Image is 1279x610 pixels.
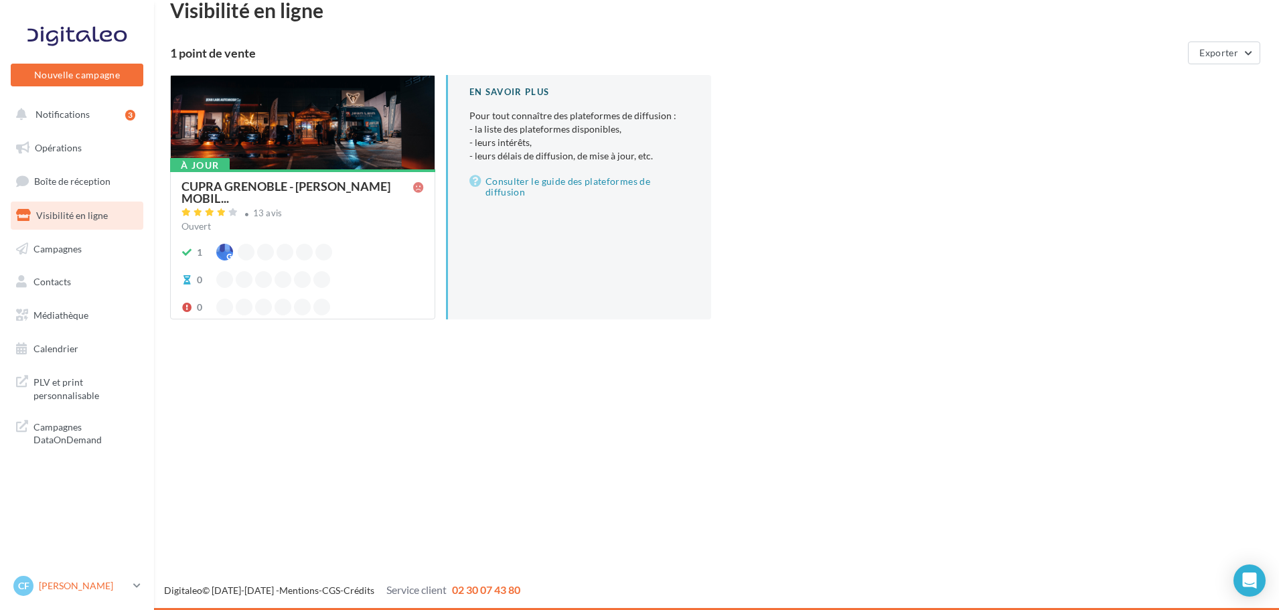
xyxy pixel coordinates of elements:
a: CGS [322,585,340,596]
a: PLV et print personnalisable [8,368,146,407]
span: Calendrier [33,343,78,354]
div: 3 [125,110,135,121]
button: Exporter [1188,42,1260,64]
a: Visibilité en ligne [8,202,146,230]
span: Médiathèque [33,309,88,321]
span: CUPRA GRENOBLE - [PERSON_NAME] MOBIL... [181,180,413,204]
a: Mentions [279,585,319,596]
a: 13 avis [181,206,424,222]
a: Contacts [8,268,146,296]
span: CF [18,579,29,593]
span: Campagnes [33,242,82,254]
div: À jour [170,158,230,173]
a: Crédits [344,585,374,596]
span: Visibilité en ligne [36,210,108,221]
span: Contacts [33,276,71,287]
p: [PERSON_NAME] [39,579,128,593]
li: - la liste des plateformes disponibles, [469,123,690,136]
span: Notifications [35,108,90,120]
li: - leurs intérêts, [469,136,690,149]
span: Opérations [35,142,82,153]
a: Campagnes [8,235,146,263]
span: © [DATE]-[DATE] - - - [164,585,520,596]
p: Pour tout connaître des plateformes de diffusion : [469,109,690,163]
a: Opérations [8,134,146,162]
span: Ouvert [181,220,211,232]
button: Nouvelle campagne [11,64,143,86]
span: Service client [386,583,447,596]
span: Campagnes DataOnDemand [33,418,138,447]
span: PLV et print personnalisable [33,373,138,402]
a: Médiathèque [8,301,146,329]
button: Notifications 3 [8,100,141,129]
a: Digitaleo [164,585,202,596]
div: En savoir plus [469,86,690,98]
div: Open Intercom Messenger [1233,564,1266,597]
li: - leurs délais de diffusion, de mise à jour, etc. [469,149,690,163]
div: 1 point de vente [170,47,1183,59]
div: 13 avis [253,209,283,218]
span: 02 30 07 43 80 [452,583,520,596]
div: 1 [197,246,202,259]
a: Calendrier [8,335,146,363]
span: Exporter [1199,47,1238,58]
a: CF [PERSON_NAME] [11,573,143,599]
div: 0 [197,273,202,287]
a: Campagnes DataOnDemand [8,412,146,452]
a: Consulter le guide des plateformes de diffusion [469,173,690,200]
a: Boîte de réception [8,167,146,196]
div: 0 [197,301,202,314]
span: Boîte de réception [34,175,110,187]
